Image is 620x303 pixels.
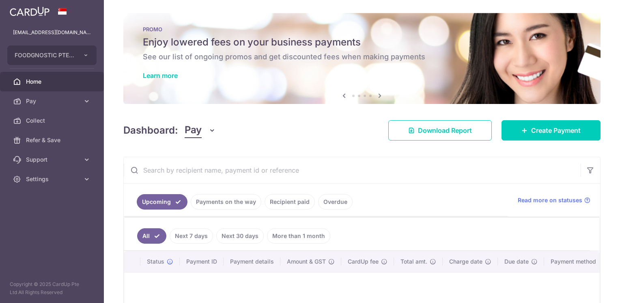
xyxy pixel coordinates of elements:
a: Download Report [388,120,492,141]
span: Settings [26,175,80,183]
p: PROMO [143,26,581,32]
a: More than 1 month [267,228,330,244]
span: Amount & GST [287,258,326,266]
span: Pay [26,97,80,105]
a: Read more on statuses [518,196,590,204]
span: Total amt. [400,258,427,266]
iframe: Opens a widget where you can find more information [568,279,612,299]
a: Recipient paid [265,194,315,210]
th: Payment method [544,251,606,272]
input: Search by recipient name, payment id or reference [124,157,581,183]
span: FOODGNOSTIC PTE. LTD. [15,51,75,59]
span: Create Payment [531,126,581,135]
span: Pay [185,123,202,138]
th: Payment details [224,251,280,272]
th: Payment ID [180,251,224,272]
h6: See our list of ongoing promos and get discounted fees when making payments [143,52,581,62]
a: Next 30 days [216,228,264,244]
span: CardUp fee [348,258,379,266]
span: Refer & Save [26,136,80,144]
button: FOODGNOSTIC PTE. LTD. [7,45,97,65]
a: Create Payment [502,120,601,141]
p: [EMAIL_ADDRESS][DOMAIN_NAME] [13,28,91,37]
a: Learn more [143,71,178,80]
span: Support [26,156,80,164]
span: Collect [26,117,80,125]
a: All [137,228,166,244]
a: Next 7 days [170,228,213,244]
a: Payments on the way [191,194,261,210]
a: Overdue [318,194,353,210]
img: Latest Promos Banner [123,13,601,104]
span: Charge date [449,258,482,266]
a: Upcoming [137,194,187,210]
span: Due date [504,258,529,266]
span: Status [147,258,164,266]
span: Home [26,78,80,86]
h4: Dashboard: [123,123,178,138]
h5: Enjoy lowered fees on your business payments [143,36,581,49]
img: CardUp [10,6,50,16]
span: Read more on statuses [518,196,582,204]
button: Pay [185,123,216,138]
span: Download Report [418,126,472,135]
